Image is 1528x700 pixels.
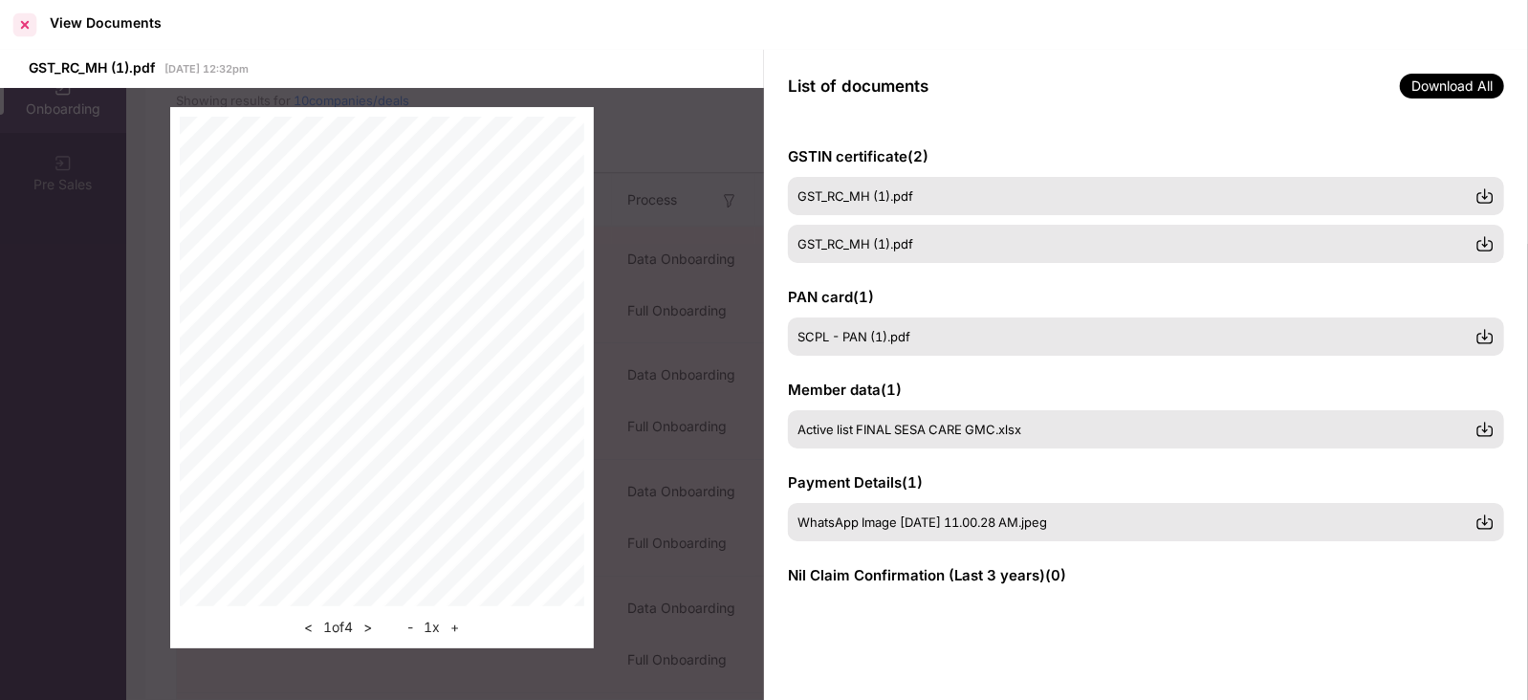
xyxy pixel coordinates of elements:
[797,422,1021,437] span: Active list FINAL SESA CARE GMC.xlsx
[1475,513,1495,532] img: svg+xml;base64,PHN2ZyBpZD0iRG93bmxvYWQtMzJ4MzIiIHhtbG5zPSJodHRwOi8vd3d3LnczLm9yZy8yMDAwL3N2ZyIgd2...
[1475,420,1495,439] img: svg+xml;base64,PHN2ZyBpZD0iRG93bmxvYWQtMzJ4MzIiIHhtbG5zPSJodHRwOi8vd3d3LnczLm9yZy8yMDAwL3N2ZyIgd2...
[50,14,162,31] div: View Documents
[402,616,465,639] div: 1 x
[797,188,913,204] span: GST_RC_MH (1).pdf
[797,329,910,344] span: SCPL - PAN (1).pdf
[164,62,249,76] span: [DATE] 12:32pm
[788,147,928,165] span: GSTIN certificate ( 2 )
[1475,234,1495,253] img: svg+xml;base64,PHN2ZyBpZD0iRG93bmxvYWQtMzJ4MzIiIHhtbG5zPSJodHRwOi8vd3d3LnczLm9yZy8yMDAwL3N2ZyIgd2...
[445,616,465,639] button: +
[1400,74,1504,98] span: Download All
[797,236,913,252] span: GST_RC_MH (1).pdf
[788,381,902,399] span: Member data ( 1 )
[1475,186,1495,206] img: svg+xml;base64,PHN2ZyBpZD0iRG93bmxvYWQtMzJ4MzIiIHhtbG5zPSJodHRwOi8vd3d3LnczLm9yZy8yMDAwL3N2ZyIgd2...
[29,59,155,76] span: GST_RC_MH (1).pdf
[788,288,874,306] span: PAN card ( 1 )
[788,77,928,96] span: List of documents
[298,616,378,639] div: 1 of 4
[298,616,318,639] button: <
[788,473,923,492] span: Payment Details ( 1 )
[788,566,1066,584] span: Nil Claim Confirmation (Last 3 years) ( 0 )
[358,616,378,639] button: >
[797,514,1047,530] span: WhatsApp Image [DATE] 11.00.28 AM.jpeg
[402,616,419,639] button: -
[1475,327,1495,346] img: svg+xml;base64,PHN2ZyBpZD0iRG93bmxvYWQtMzJ4MzIiIHhtbG5zPSJodHRwOi8vd3d3LnczLm9yZy8yMDAwL3N2ZyIgd2...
